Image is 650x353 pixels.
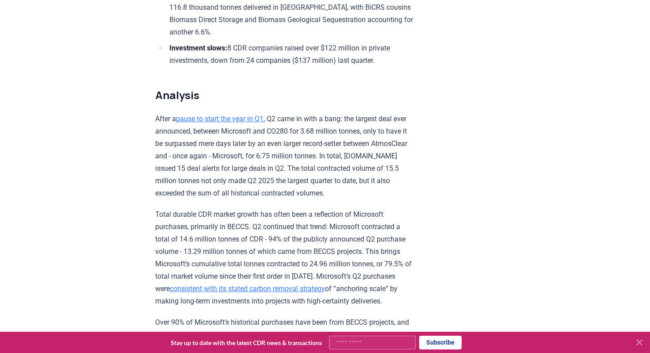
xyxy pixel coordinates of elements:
[155,208,414,307] p: Total durable CDR market growth has often been a reflection of Microsoft purchases, primarily in ...
[155,88,414,102] h2: Analysis
[176,115,264,123] a: pause to start the year in Q1
[169,44,227,52] strong: Investment slows:
[170,284,325,293] a: consistent with its stated carbon removal strategy
[167,42,414,67] li: 8 CDR companies raised over $122 million in private investments, down from 24 companies ($137 mil...
[155,113,414,200] p: After a , Q2 came in with a bang: the largest deal ever announced, between Microsoft and CO280 fo...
